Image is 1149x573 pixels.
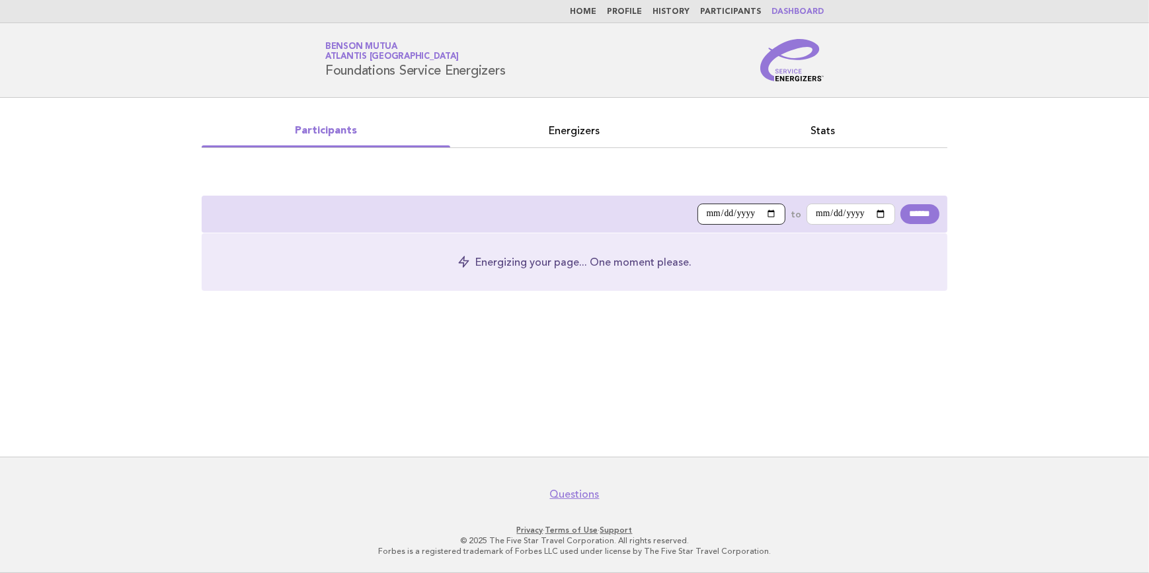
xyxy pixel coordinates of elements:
a: Profile [607,8,642,16]
a: Dashboard [772,8,824,16]
p: Forbes is a registered trademark of Forbes LLC used under license by The Five Star Travel Corpora... [170,546,979,556]
a: Terms of Use [545,525,598,535]
a: Questions [550,488,600,501]
a: Energizers [450,122,699,140]
a: Stats [699,122,947,140]
p: · · [170,525,979,535]
a: Participants [700,8,761,16]
img: Service Energizers [760,39,824,81]
h1: Foundations Service Energizers [325,43,506,77]
a: Privacy [517,525,543,535]
a: Home [570,8,596,16]
a: Benson MutuaAtlantis [GEOGRAPHIC_DATA] [325,42,459,61]
a: Support [600,525,633,535]
p: Energizing your page... One moment please. [475,254,692,270]
label: to [791,208,801,220]
p: © 2025 The Five Star Travel Corporation. All rights reserved. [170,535,979,546]
a: Participants [202,122,450,140]
a: History [653,8,690,16]
span: Atlantis [GEOGRAPHIC_DATA] [325,53,459,61]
